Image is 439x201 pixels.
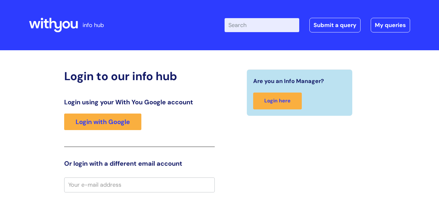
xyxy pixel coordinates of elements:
h3: Or login with a different email account [64,160,215,167]
a: Login here [253,93,302,109]
h2: Login to our info hub [64,69,215,83]
p: info hub [83,20,104,30]
a: Login with Google [64,114,141,130]
a: Submit a query [309,18,361,32]
a: My queries [371,18,410,32]
input: Your e-mail address [64,177,215,192]
input: Search [225,18,299,32]
h3: Login using your With You Google account [64,98,215,106]
span: Are you an Info Manager? [253,76,324,86]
